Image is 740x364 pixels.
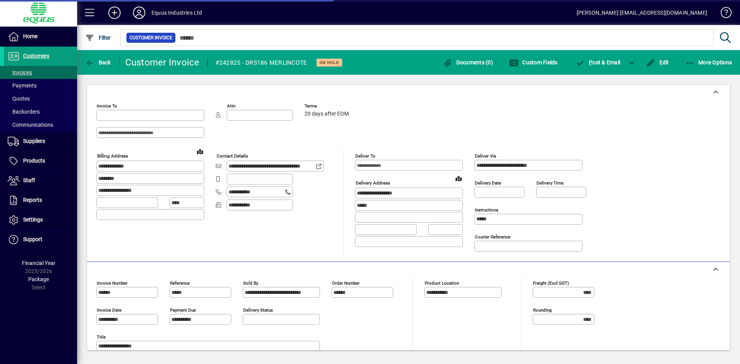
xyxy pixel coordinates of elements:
[304,104,351,109] span: Terms
[646,59,669,65] span: Edit
[475,180,501,186] mat-label: Delivery date
[4,118,77,131] a: Communications
[8,82,37,89] span: Payments
[23,197,42,203] span: Reports
[685,59,732,65] span: More Options
[533,307,552,313] mat-label: Rounding
[589,59,592,65] span: P
[8,109,40,115] span: Backorders
[475,234,510,240] mat-label: Courier Reference
[4,171,77,190] a: Staff
[23,177,35,183] span: Staff
[97,280,128,286] mat-label: Invoice number
[507,55,560,69] button: Custom Fields
[4,105,77,118] a: Backorders
[452,172,465,185] a: View on map
[355,153,375,159] mat-label: Deliver To
[332,280,360,286] mat-label: Order number
[4,66,77,79] a: Invoices
[194,145,206,158] a: View on map
[4,230,77,249] a: Support
[475,207,498,213] mat-label: Instructions
[441,55,495,69] button: Documents (0)
[85,35,111,41] span: Filter
[129,34,172,42] span: Customer Invoice
[127,6,151,20] button: Profile
[85,59,111,65] span: Back
[715,2,730,27] a: Knowledge Base
[227,103,235,109] mat-label: Attn
[97,103,117,109] mat-label: Invoice To
[151,7,202,19] div: Equus Industries Ltd
[83,55,113,69] button: Back
[23,236,42,242] span: Support
[243,307,273,313] mat-label: Delivery status
[102,6,127,20] button: Add
[83,31,113,45] button: Filter
[23,158,45,164] span: Products
[4,151,77,171] a: Products
[23,216,43,223] span: Settings
[23,33,37,39] span: Home
[170,307,196,313] mat-label: Payment due
[576,59,621,65] span: ost & Email
[304,111,349,117] span: 20 days after EOM
[97,334,106,340] mat-label: Title
[4,132,77,151] a: Suppliers
[22,260,55,266] span: Financial Year
[8,122,53,128] span: Communications
[533,280,569,286] mat-label: Freight (excl GST)
[170,280,190,286] mat-label: Reference
[536,180,563,186] mat-label: Delivery time
[443,59,493,65] span: Documents (0)
[243,280,258,286] mat-label: Sold by
[4,92,77,105] a: Quotes
[683,55,734,69] button: More Options
[475,153,496,159] mat-label: Deliver via
[509,59,558,65] span: Custom Fields
[4,191,77,210] a: Reports
[320,60,339,65] span: On hold
[425,280,459,286] mat-label: Product location
[28,276,49,282] span: Package
[97,307,121,313] mat-label: Invoice date
[4,210,77,230] a: Settings
[644,55,671,69] button: Edit
[4,27,77,46] a: Home
[215,57,307,69] div: #242825 - DRS186 MERLINCOTE
[8,69,32,75] span: Invoices
[4,79,77,92] a: Payments
[77,55,119,69] app-page-header-button: Back
[23,53,49,59] span: Customers
[23,138,45,144] span: Suppliers
[8,96,30,102] span: Quotes
[125,56,200,69] div: Customer Invoice
[577,7,707,19] div: [PERSON_NAME] [EMAIL_ADDRESS][DOMAIN_NAME]
[572,55,624,69] button: Post & Email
